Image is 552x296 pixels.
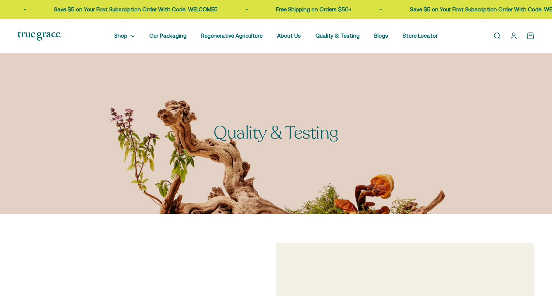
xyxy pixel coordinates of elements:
a: Our Packaging [149,33,187,39]
summary: Shop [114,31,135,40]
a: Blogs [374,33,388,39]
a: Store Locator [403,33,438,39]
a: Free Shipping on Orders $50+ [276,6,351,12]
a: Quality & Testing [315,33,360,39]
a: About Us [277,33,301,39]
a: Regenerative Agriculture [201,33,262,39]
p: Save $5 on Your First Subscription Order With Code: WELCOME5 [54,5,217,14]
split-lines: Quality & Testing [214,121,338,145]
